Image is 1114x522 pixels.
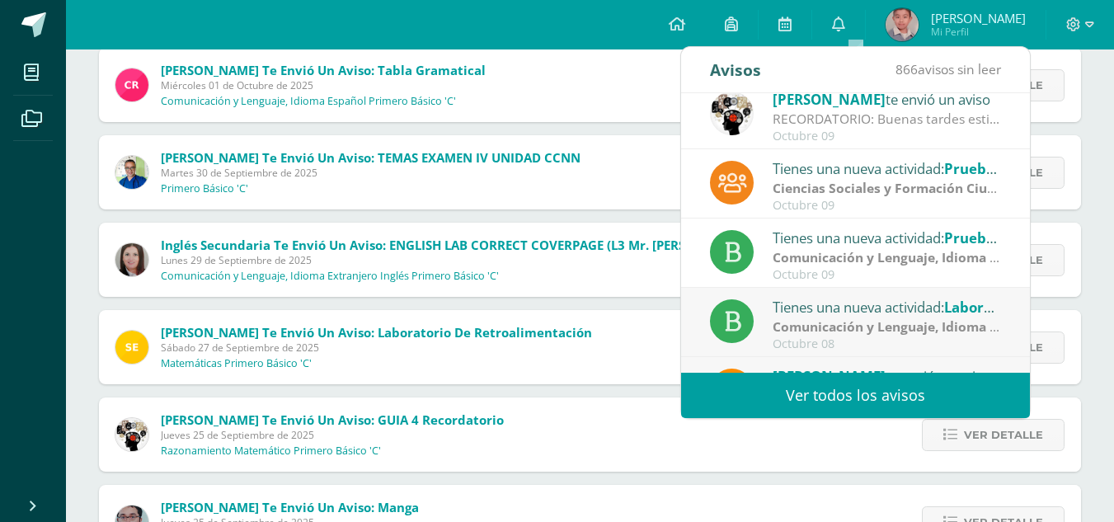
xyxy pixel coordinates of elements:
[710,92,754,135] img: d172b984f1f79fc296de0e0b277dc562.png
[886,8,919,41] img: 4d8bc542d84c7ce7e9cbf21f4eab1bc0.png
[115,418,148,451] img: d172b984f1f79fc296de0e0b277dc562.png
[115,243,148,276] img: 8af0450cf43d44e38c4a1497329761f3.png
[773,110,1002,129] div: RECORDATORIO: Buenas tardes estimados estudiantes , un cordial saludo. El motivo de escribirles e...
[773,317,1002,336] div: | Prueba de Proceso
[773,317,1040,336] strong: Comunicación y Lenguaje, Idioma Español
[773,158,1002,179] div: Tienes una nueva actividad:
[161,270,499,283] p: Comunicación y Lenguaje, Idioma Extranjero Inglés Primero Básico 'C'
[964,420,1043,450] span: Ver detalle
[161,166,581,180] span: Martes 30 de Septiembre de 2025
[161,253,1025,267] span: Lunes 29 de Septiembre de 2025
[681,373,1030,418] a: Ver todos los avisos
[710,369,754,412] img: f9d34ca01e392badc01b6cd8c48cabbd.png
[161,95,456,108] p: Comunicación y Lenguaje, Idioma Español Primero Básico 'C'
[161,149,581,166] span: [PERSON_NAME] te envió un aviso: TEMAS EXAMEN IV UNIDAD CCNN
[161,357,312,370] p: Matemáticas Primero Básico 'C'
[773,296,1002,317] div: Tienes una nueva actividad:
[161,499,419,515] span: [PERSON_NAME] te envió un aviso: Manga
[161,182,248,195] p: Primero Básico 'C'
[773,199,1002,213] div: Octubre 09
[161,78,486,92] span: Miércoles 01 de Octubre de 2025
[115,68,148,101] img: ab28fb4d7ed199cf7a34bbef56a79c5b.png
[161,444,381,458] p: Razonamiento Matemático Primero Básico 'C'
[773,337,1002,351] div: Octubre 08
[773,365,1002,387] div: te envió un aviso
[773,268,1002,282] div: Octubre 09
[773,129,1002,143] div: Octubre 09
[773,90,886,109] span: [PERSON_NAME]
[773,248,1040,266] strong: Comunicación y Lenguaje, Idioma Español
[161,62,486,78] span: [PERSON_NAME] te envió un aviso: Tabla gramatical
[773,367,886,386] span: [PERSON_NAME]
[115,331,148,364] img: 03c2987289e60ca238394da5f82a525a.png
[161,341,592,355] span: Sábado 27 de Septiembre de 2025
[773,248,1002,267] div: | Prueba de Logro
[944,228,1084,247] span: Prueba de logro IV U
[161,237,1025,253] span: Inglés Secundaria te envió un aviso: ENGLISH LAB CORRECT COVERPAGE (L3 Mr. [PERSON_NAME], Miss [P...
[161,428,504,442] span: Jueves 25 de Septiembre de 2025
[895,60,1001,78] span: avisos sin leer
[773,88,1002,110] div: te envió un aviso
[931,10,1026,26] span: [PERSON_NAME]
[773,179,1002,198] div: | Prueba de Logro
[161,411,504,428] span: [PERSON_NAME] te envió un aviso: GUIA 4 Recordatorio
[931,25,1026,39] span: Mi Perfil
[161,324,592,341] span: [PERSON_NAME] te envió un aviso: Laboratorio de Retroalimentación
[115,156,148,189] img: 692ded2a22070436d299c26f70cfa591.png
[773,227,1002,248] div: Tienes una nueva actividad:
[895,60,918,78] span: 866
[710,47,761,92] div: Avisos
